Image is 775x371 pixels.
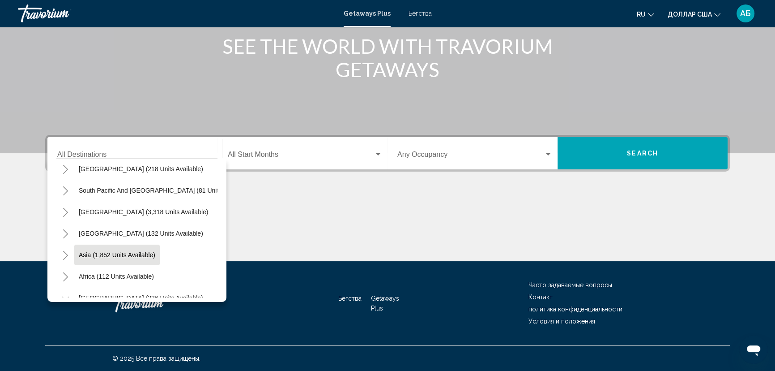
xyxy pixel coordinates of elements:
a: Бегства [338,295,362,302]
a: Getaways Plus [371,295,399,312]
button: [GEOGRAPHIC_DATA] (132 units available) [74,223,208,244]
font: © 2025 Все права защищены. [112,355,200,362]
font: АБ [740,9,751,18]
a: Травориум [18,4,335,22]
button: Africa (112 units available) [74,266,158,287]
button: [GEOGRAPHIC_DATA] (218 units available) [74,159,208,179]
a: Getaways Plus [344,10,391,17]
button: Меню пользователя [734,4,757,23]
span: [GEOGRAPHIC_DATA] (3,318 units available) [79,208,208,216]
a: Бегства [409,10,432,17]
a: Часто задаваемые вопросы [528,281,612,289]
button: Asia (1,852 units available) [74,245,160,265]
a: Травориум [112,290,202,317]
span: South Pacific and [GEOGRAPHIC_DATA] (81 units available) [79,187,251,194]
button: [GEOGRAPHIC_DATA] (336 units available) [74,288,208,308]
button: Toggle Central America (132 units available) [56,224,74,242]
span: Africa (112 units available) [79,273,154,280]
button: Toggle Middle East (336 units available) [56,289,74,307]
a: Условия и положения [528,318,595,325]
button: [GEOGRAPHIC_DATA] (3,318 units available) [74,202,213,222]
h1: SEE THE WORLD WITH TRAVORIUM GETAWAYS [220,35,555,81]
font: доллар США [668,11,712,18]
a: политика конфиденциальности [528,306,622,313]
span: [GEOGRAPHIC_DATA] (132 units available) [79,230,203,237]
a: Контакт [528,293,553,301]
button: South Pacific and [GEOGRAPHIC_DATA] (81 units available) [74,180,255,201]
button: Search [558,137,728,169]
button: Toggle Australia (218 units available) [56,160,74,178]
span: [GEOGRAPHIC_DATA] (218 units available) [79,165,203,173]
button: Toggle South America (3,318 units available) [56,203,74,221]
iframe: Кнопка запуска окна обмена сообщениями [739,335,768,364]
button: Изменить язык [637,8,654,21]
font: ru [637,11,646,18]
button: Изменить валюту [668,8,720,21]
div: Виджет поиска [47,137,728,169]
button: Toggle South Pacific and Oceania (81 units available) [56,181,74,199]
span: Search [627,150,658,157]
button: Toggle Africa (112 units available) [56,267,74,285]
span: [GEOGRAPHIC_DATA] (336 units available) [79,294,203,302]
span: Asia (1,852 units available) [79,251,155,259]
button: Toggle Asia (1,852 units available) [56,246,74,264]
